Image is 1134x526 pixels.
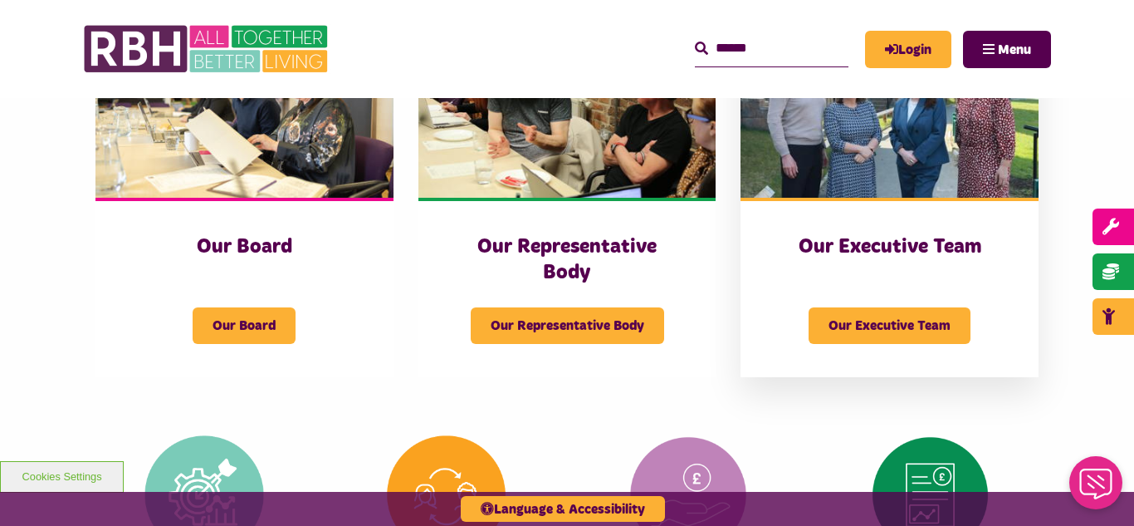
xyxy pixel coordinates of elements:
img: RBH Executive Team [741,12,1039,198]
span: Menu [998,43,1031,57]
span: Our Board [193,307,296,344]
h3: Our Board [129,234,360,260]
img: Rep Body [418,12,716,198]
span: Our Executive Team [809,307,970,344]
a: MyRBH [865,31,951,68]
a: Our Board Our Board [95,12,393,377]
h3: Our Representative Body [452,234,683,286]
input: Search [695,31,848,66]
h3: Our Executive Team [774,234,1005,260]
img: RBH [83,17,332,81]
button: Navigation [963,31,1051,68]
a: Our Representative Body Our Representative Body [418,12,716,377]
iframe: Netcall Web Assistant for live chat [1059,451,1134,526]
button: Language & Accessibility [461,496,665,522]
img: RBH Board 1 [95,12,393,198]
span: Our Representative Body [471,307,664,344]
a: Our Executive Team Our Executive Team [741,12,1039,377]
